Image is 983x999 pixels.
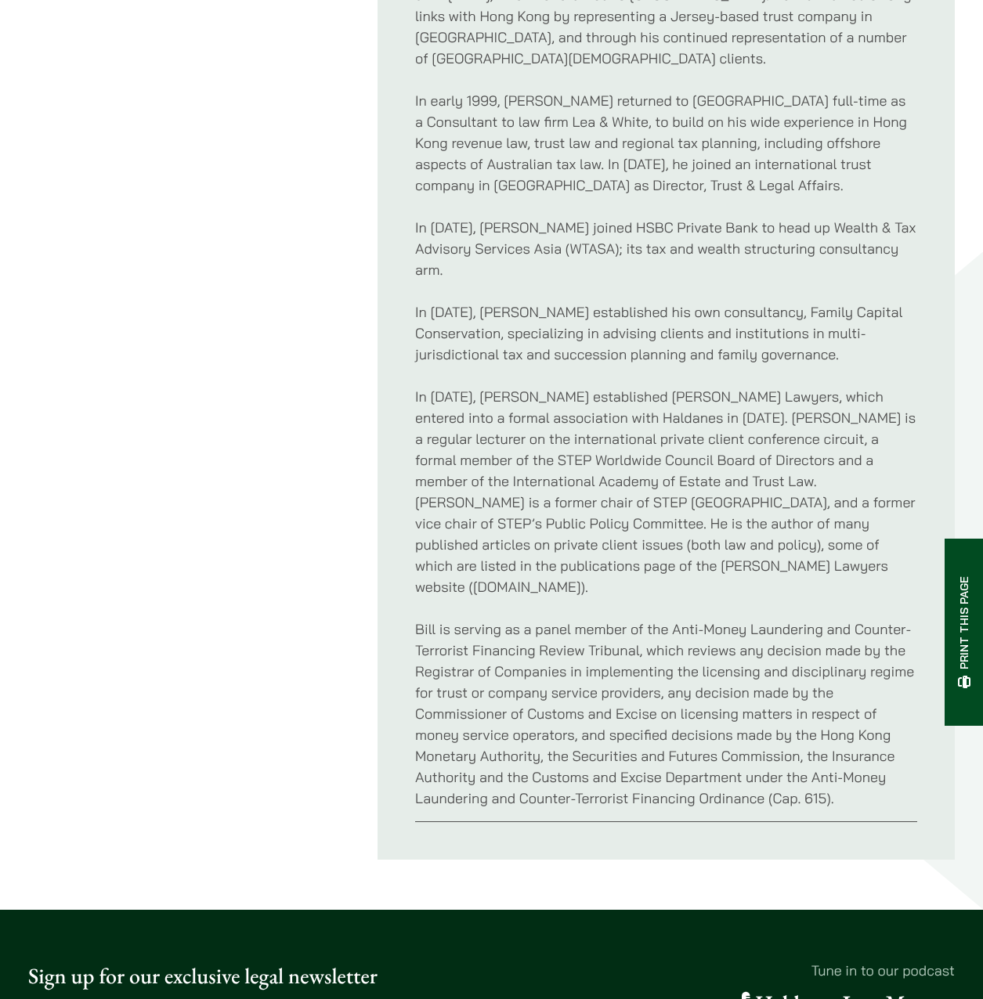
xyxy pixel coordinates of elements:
[415,619,917,809] p: Bill is serving as a panel member of the Anti-Money Laundering and Counter-Terrorist Financing Re...
[28,960,479,993] p: Sign up for our exclusive legal newsletter
[415,90,917,196] p: In early 1999, [PERSON_NAME] returned to [GEOGRAPHIC_DATA] full-time as a Consultant to law firm ...
[415,217,917,280] p: In [DATE], [PERSON_NAME] joined HSBC Private Bank to head up Wealth & Tax Advisory Services Asia ...
[415,386,917,597] p: In [DATE], [PERSON_NAME] established [PERSON_NAME] Lawyers, which entered into a formal associati...
[504,960,956,981] p: Tune in to our podcast
[415,301,917,365] p: In [DATE], [PERSON_NAME] established his own consultancy, Family Capital Conservation, specializi...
